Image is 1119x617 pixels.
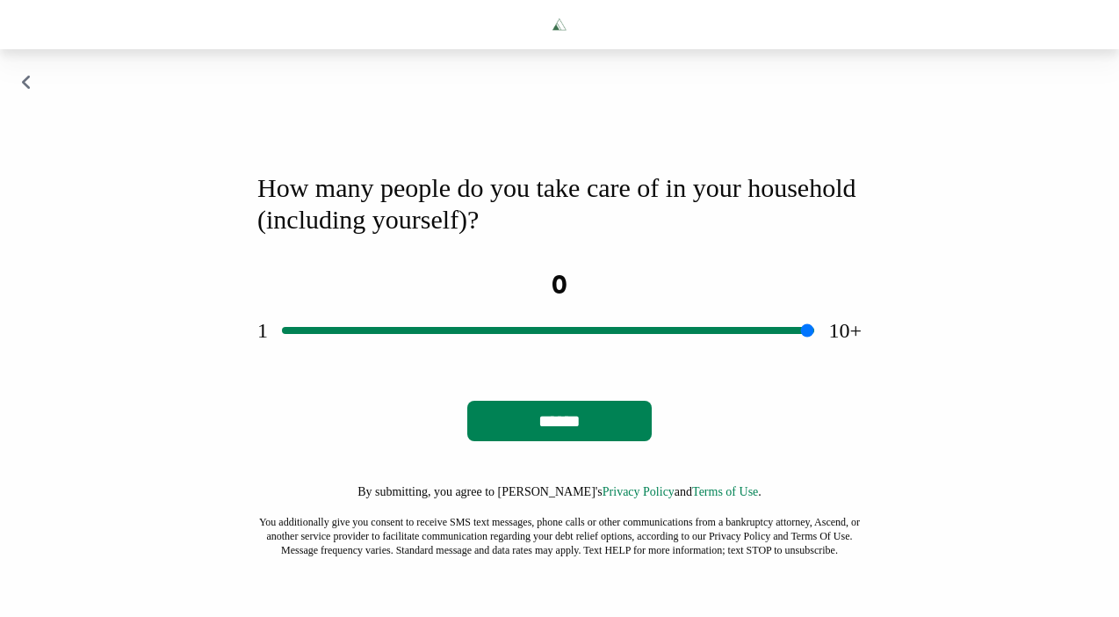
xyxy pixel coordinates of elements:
[257,319,268,342] span: 1
[357,483,762,501] div: By submitting, you agree to [PERSON_NAME]'s and .
[603,485,675,498] a: Privacy Policy
[692,485,758,498] a: Terms of Use
[552,273,567,300] span: 0
[550,16,569,35] img: Tryascend.com
[442,14,677,35] a: Tryascend.com
[828,319,862,342] span: 10+
[257,515,862,557] div: You additionally give you consent to receive SMS text messages, phone calls or other communicatio...
[257,172,862,236] div: How many people do you take care of in your household (including yourself)?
